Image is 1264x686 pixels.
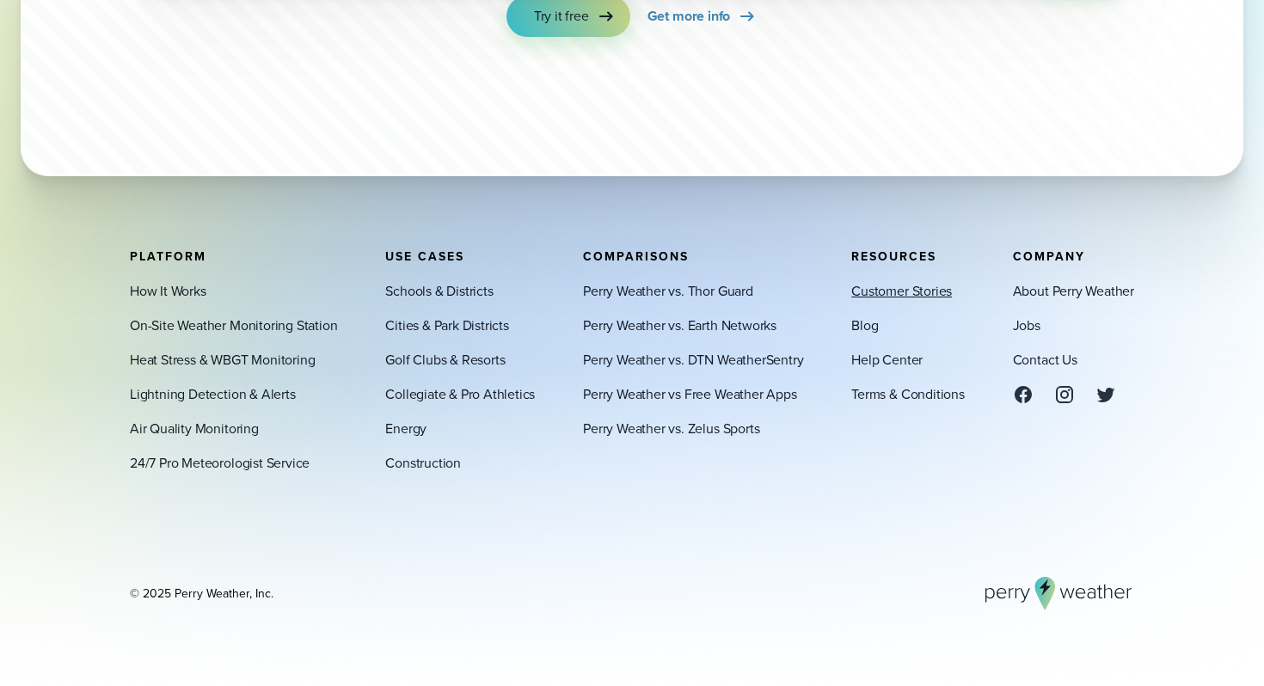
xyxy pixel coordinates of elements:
[647,6,730,27] span: Get more info
[851,315,878,335] a: Blog
[851,247,936,265] span: Resources
[385,418,426,438] a: Energy
[583,280,753,301] a: Perry Weather vs. Thor Guard
[583,315,776,335] a: Perry Weather vs. Earth Networks
[583,383,796,404] a: Perry Weather vs Free Weather Apps
[130,452,310,473] a: 24/7 Pro Meteorologist Service
[1013,349,1077,370] a: Contact Us
[583,349,803,370] a: Perry Weather vs. DTN WeatherSentry
[851,383,965,404] a: Terms & Conditions
[385,280,493,301] a: Schools & Districts
[534,6,589,27] span: Try it free
[385,247,464,265] span: Use Cases
[851,349,923,370] a: Help Center
[130,247,206,265] span: Platform
[130,315,337,335] a: On-Site Weather Monitoring Station
[385,315,509,335] a: Cities & Park Districts
[851,280,952,301] a: Customer Stories
[583,247,689,265] span: Comparisons
[1013,247,1085,265] span: Company
[1013,280,1134,301] a: About Perry Weather
[130,349,315,370] a: Heat Stress & WBGT Monitoring
[130,585,273,602] div: © 2025 Perry Weather, Inc.
[385,452,461,473] a: Construction
[130,418,259,438] a: Air Quality Monitoring
[130,383,296,404] a: Lightning Detection & Alerts
[385,349,505,370] a: Golf Clubs & Resorts
[130,280,206,301] a: How It Works
[1013,315,1040,335] a: Jobs
[583,418,759,438] a: Perry Weather vs. Zelus Sports
[385,383,535,404] a: Collegiate & Pro Athletics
